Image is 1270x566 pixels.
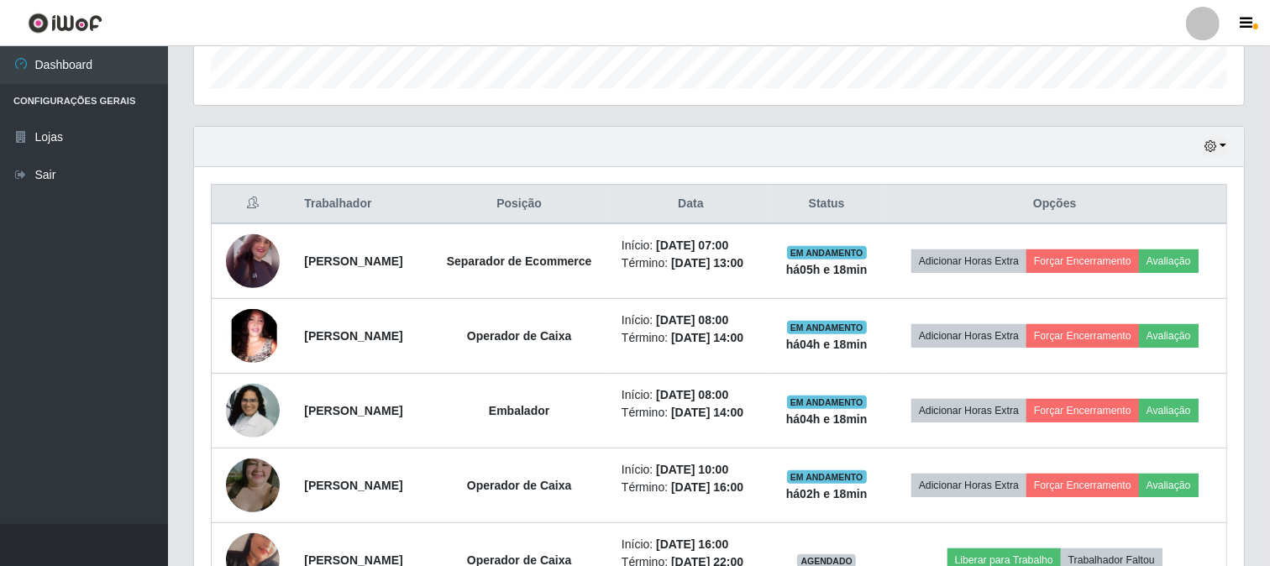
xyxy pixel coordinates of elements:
[787,470,867,484] span: EM ANDAMENTO
[671,331,743,344] time: [DATE] 14:00
[489,404,549,417] strong: Embalador
[622,312,760,329] li: Início:
[1139,474,1199,497] button: Avaliação
[467,479,572,492] strong: Operador de Caixa
[28,13,102,34] img: CoreUI Logo
[671,256,743,270] time: [DATE] 13:00
[1026,249,1139,273] button: Forçar Encerramento
[656,463,728,476] time: [DATE] 10:00
[226,357,280,464] img: 1734175120781.jpeg
[622,254,760,272] li: Término:
[1139,324,1199,348] button: Avaliação
[622,536,760,553] li: Início:
[671,406,743,419] time: [DATE] 14:00
[622,329,760,347] li: Término:
[304,479,402,492] strong: [PERSON_NAME]
[786,263,868,276] strong: há 05 h e 18 min
[304,254,402,268] strong: [PERSON_NAME]
[1139,249,1199,273] button: Avaliação
[787,246,867,259] span: EM ANDAMENTO
[611,185,770,224] th: Data
[671,480,743,494] time: [DATE] 16:00
[786,412,868,426] strong: há 04 h e 18 min
[294,185,427,224] th: Trabalhador
[304,404,402,417] strong: [PERSON_NAME]
[1026,324,1139,348] button: Forçar Encerramento
[467,329,572,343] strong: Operador de Caixa
[911,474,1026,497] button: Adicionar Horas Extra
[226,228,280,295] img: 1738977302932.jpeg
[226,309,280,363] img: 1742864590571.jpeg
[786,487,868,500] strong: há 02 h e 18 min
[911,399,1026,422] button: Adicionar Horas Extra
[883,185,1226,224] th: Opções
[304,329,402,343] strong: [PERSON_NAME]
[1026,474,1139,497] button: Forçar Encerramento
[787,321,867,334] span: EM ANDAMENTO
[787,396,867,409] span: EM ANDAMENTO
[447,254,592,268] strong: Separador de Ecommerce
[911,324,1026,348] button: Adicionar Horas Extra
[1026,399,1139,422] button: Forçar Encerramento
[656,388,728,401] time: [DATE] 08:00
[622,404,760,422] li: Término:
[1139,399,1199,422] button: Avaliação
[656,238,728,252] time: [DATE] 07:00
[226,438,280,533] img: 1737811794614.jpeg
[911,249,1026,273] button: Adicionar Horas Extra
[427,185,611,224] th: Posição
[622,461,760,479] li: Início:
[770,185,884,224] th: Status
[622,237,760,254] li: Início:
[622,479,760,496] li: Término:
[656,313,728,327] time: [DATE] 08:00
[656,537,728,551] time: [DATE] 16:00
[622,386,760,404] li: Início:
[786,338,868,351] strong: há 04 h e 18 min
